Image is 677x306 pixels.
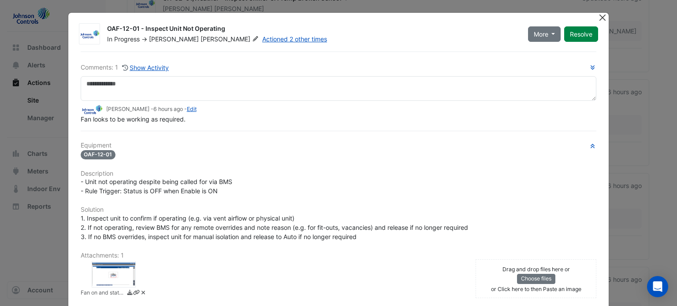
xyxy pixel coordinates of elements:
div: OAF-12-01 - Inspect Unit Not Operating [107,24,517,35]
a: Copy link to clipboard [133,289,140,298]
h6: Description [81,170,597,177]
div: Comments: 1 [81,63,170,73]
span: OAF-12-01 [81,150,116,159]
span: -> [141,35,147,43]
a: Actioned 2 other times [262,35,327,43]
h6: Equipment [81,142,597,149]
div: Fan on and status on.png [92,261,136,288]
button: More [528,26,561,42]
button: Choose files [517,274,555,284]
small: [PERSON_NAME] - - [106,105,197,113]
span: 1. Inspect unit to confirm if operating (e.g. via vent airflow or physical unit) 2. If not operat... [81,214,468,240]
div: Open Intercom Messenger [647,276,668,297]
h6: Attachments: 1 [81,252,597,259]
small: Fan on and status on.png [81,289,125,298]
span: 2025-09-08 11:31:58 [153,106,183,112]
img: Johnson Controls [81,105,103,114]
button: Resolve [564,26,598,42]
span: More [534,29,548,39]
a: Edit [187,106,197,112]
a: Download [126,289,133,298]
span: - Unit not operating despite being called for via BMS - Rule Trigger: Status is OFF when Enable i... [81,178,232,195]
span: [PERSON_NAME] [201,35,260,44]
img: Johnson Controls [79,30,100,39]
span: [PERSON_NAME] [149,35,199,43]
span: Fan looks to be working as required. [81,115,186,123]
h6: Solution [81,206,597,214]
small: Drag and drop files here or [502,266,570,273]
button: Close [598,13,607,22]
a: Delete [140,289,146,298]
button: Show Activity [122,63,170,73]
small: or Click here to then Paste an image [491,286,581,292]
span: In Progress [107,35,140,43]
